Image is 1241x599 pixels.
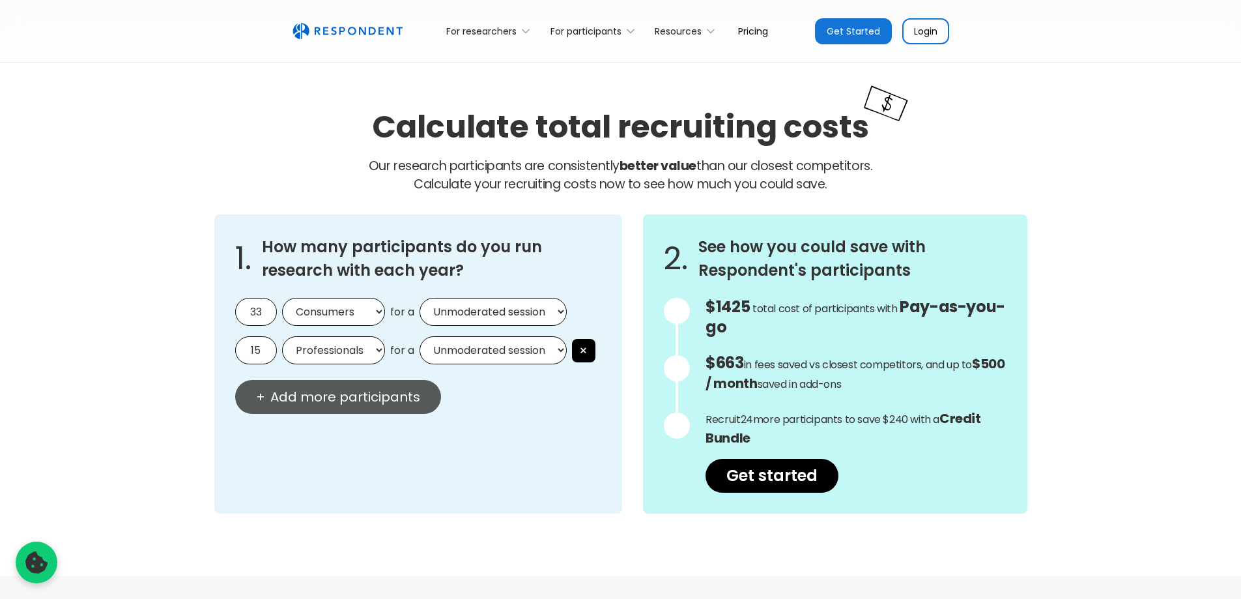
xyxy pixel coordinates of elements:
button: + Add more participants [235,380,441,414]
div: Resources [648,16,728,46]
span: for a [390,344,414,357]
span: $1425 [706,296,750,317]
span: + [256,390,265,403]
span: Add more participants [270,390,420,403]
p: in fees saved vs closest competitors, and up to saved in add-ons [706,354,1006,394]
div: For participants [543,16,647,46]
span: total cost of participants with [752,301,898,316]
h2: Calculate total recruiting costs [372,105,869,149]
img: Untitled UI logotext [292,23,403,40]
strong: better value [620,157,696,175]
span: for a [390,306,414,319]
h3: See how you could save with Respondent's participants [698,235,1006,282]
a: Pricing [728,16,778,46]
span: Pay-as-you-go [706,296,1005,338]
span: $663 [706,352,743,373]
div: For researchers [446,25,517,38]
a: Login [902,18,949,44]
a: Get started [706,459,838,493]
div: For participants [550,25,621,38]
a: home [292,23,403,40]
a: Get Started [815,18,892,44]
span: 2. [664,252,688,265]
h3: How many participants do you run research with each year? [262,235,602,282]
span: 24 [741,412,753,427]
button: × [572,339,595,362]
p: Our research participants are consistently than our closest competitors. [214,157,1027,194]
span: Calculate your recruiting costs now to see how much you could save. [414,175,827,193]
div: For researchers [439,16,543,46]
span: 1. [235,252,251,265]
div: Resources [655,25,702,38]
p: Recruit more participants to save $240 with a [706,409,1006,448]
